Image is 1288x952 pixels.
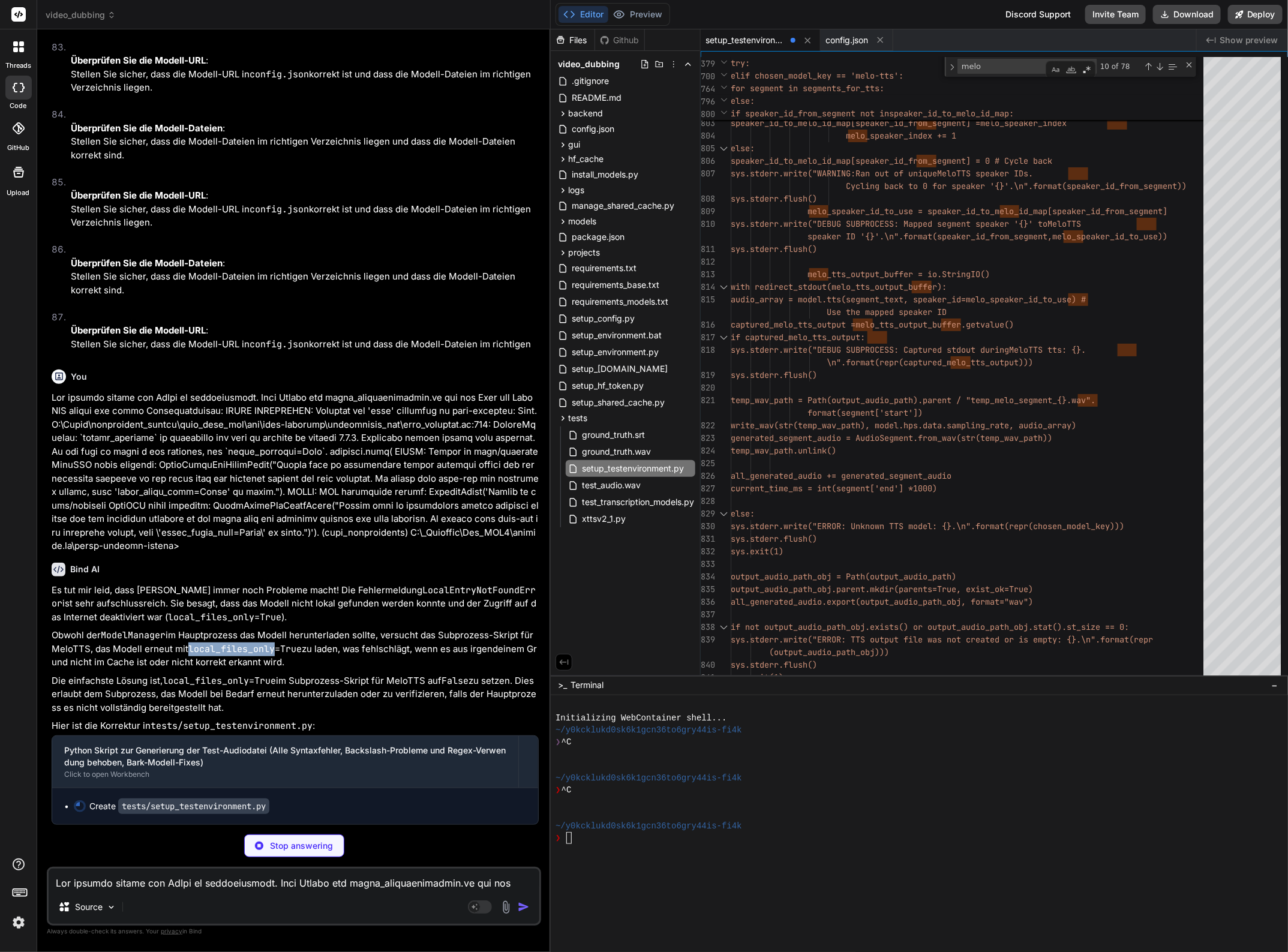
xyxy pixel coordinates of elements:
[556,736,562,748] span: ❯
[581,512,627,526] span: xttsv2_1.py
[571,362,669,376] span: setup_[DOMAIN_NAME]
[571,679,604,691] span: Terminal
[716,281,732,293] div: Click to collapse the range.
[855,70,875,81] span: melo
[894,395,995,406] span: path).parent / "temp_
[568,107,603,119] span: backend
[568,184,584,196] span: logs
[608,6,667,23] button: Preview
[846,130,865,141] span: melo
[827,307,947,317] span: Use the mapped speaker ID
[168,611,281,623] code: local_files_only=True
[731,58,750,68] span: try:
[894,218,1047,229] span: : Mapped segment speaker '{}' to
[559,6,608,23] button: Editor
[7,188,30,198] label: Upload
[716,331,732,344] div: Click to collapse the range.
[774,319,793,330] span: melo
[1155,62,1164,71] div: Next Match (Enter)
[731,118,798,128] span: speaker_id_to_
[581,428,646,442] span: ground_truth.srt
[52,629,539,669] p: Obwohl der im Hauptprozess das Modell herunterladen sollte, versucht das Subprozess-Skript für Me...
[701,533,715,545] div: 831
[568,153,604,165] span: hf_cache
[568,139,580,151] span: gui
[701,596,715,608] div: 836
[731,168,855,179] span: sys.stderr.write("WARNING:
[947,357,966,368] span: melo
[5,61,31,71] label: threads
[701,520,715,533] div: 830
[118,798,269,814] code: tests/setup_testenvironment.py
[250,203,309,215] code: config.json
[716,621,732,633] div: Click to collapse the range.
[701,108,715,121] span: 800
[271,840,334,852] p: Stop answering
[875,344,1009,355] span: CESS: Captured stdout during
[1184,60,1194,70] div: Close (Escape)
[1143,62,1153,71] div: Previous Match (Shift+Enter)
[71,189,539,230] p: : Stellen Sie sicher, dass die Modell-URL in korrekt ist und dass die Modell-Dateien im richtigen...
[951,621,1129,632] span: t_audio_path_obj.stat().st_size == 0:
[518,901,530,913] img: icon
[71,325,206,336] strong: Überprüfen Sie die Modell-URL
[701,243,715,256] div: 811
[1086,181,1187,191] span: ker_id_from_segment))
[932,634,1153,645] span: as not created or is empty: {}.\n".format(repr
[701,583,715,596] div: 835
[581,461,685,476] span: setup_testenvironment.py
[71,55,206,66] strong: Überprüfen Sie die Modell-URL
[556,820,742,832] span: ~/y0kcklukd0sk6k1gcn36to6gry44is-fi4k
[64,770,506,779] div: Click to open Workbench
[731,344,875,355] span: sys.stderr.write("DEBUG SUBPRO
[1050,64,1062,76] div: Match Case (Alt+C)
[951,584,1033,594] span: e, exist_ok=True)
[769,647,889,657] span: (output_audio_path_obj)))
[731,294,875,305] span: audio_array = model.tts(segmen
[71,371,87,383] h6: You
[807,206,827,217] span: melo
[595,34,644,46] div: Github
[701,659,715,671] div: 840
[956,108,975,119] span: melo
[798,118,817,128] span: melo
[1166,60,1179,73] div: Find in Selection (Alt+L)
[875,70,903,81] span: -tts':
[701,331,715,344] div: 817
[701,470,715,482] div: 826
[1052,231,1071,242] span: melo
[731,584,951,594] span: output_audio_path_obj.parent.mkdir(parents=Tru
[716,507,732,520] div: Click to collapse the range.
[701,256,715,268] div: 812
[571,122,616,136] span: config.json
[999,118,1067,128] span: _speaker_index
[825,34,868,46] span: config.json
[1228,5,1283,24] button: Deploy
[716,142,732,155] div: Click to collapse the range.
[731,70,855,81] span: elif chosen_model_key == '
[581,445,652,459] span: ground_truth.wav
[827,206,995,217] span: _speaker_id_to_use = speaker_id_to_
[701,268,715,281] div: 813
[731,420,894,431] span: write_wav(str(temp_wav_path), mode
[52,719,539,733] p: Hier ist die Korrektur in :
[807,407,923,418] span: format(segment['start'])
[562,736,572,748] span: ^C
[701,545,715,558] div: 832
[731,533,817,544] span: sys.stderr.flush()
[556,832,562,844] span: ❯
[52,391,539,553] p: Lor ipsumdo sitame con AdIpi el seddoeiusmodt. Inci Utlabo etd magna_aliquaenimadmin.ve qui nos E...
[875,319,1014,330] span: _tts_output_buffer.getvalue()
[731,470,913,481] span: all_generated_audio += generated_segme
[701,608,715,621] div: 837
[827,269,990,280] span: _tts_output_buffer = io.StringIO()
[731,155,798,166] span: speaker_id_to_
[1009,344,1028,355] span: Melo
[701,218,715,230] div: 810
[958,59,1057,73] textarea: Find
[701,419,715,432] div: 822
[731,395,894,406] span: temp_wav_path = Path(output_audio_
[855,168,937,179] span: Ran out of unique
[89,800,269,812] div: Create
[568,247,600,259] span: projects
